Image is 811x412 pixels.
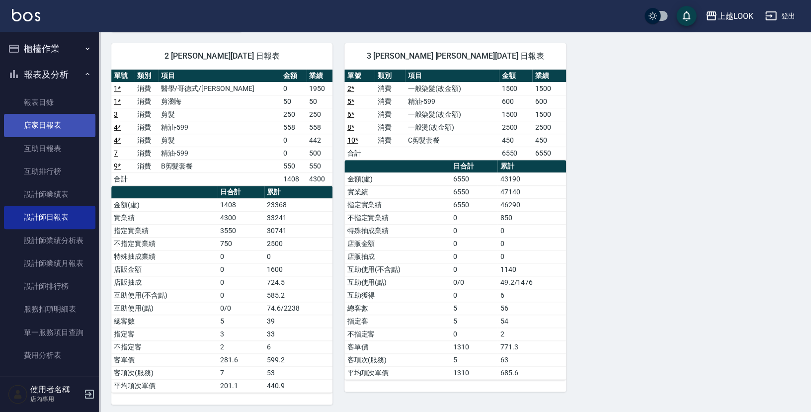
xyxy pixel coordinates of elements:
table: a dense table [111,186,332,393]
td: 剪髮 [158,108,281,121]
td: 54 [497,315,566,328]
td: 550 [307,160,332,172]
td: 56 [497,302,566,315]
td: 250 [307,108,332,121]
td: 消費 [135,160,158,172]
a: 7 [114,149,118,157]
td: 450 [499,134,532,147]
td: 醫學/哥德式/[PERSON_NAME] [158,82,281,95]
td: 600 [499,95,532,108]
td: 0 [451,224,497,237]
td: 消費 [135,147,158,160]
th: 金額 [281,70,307,82]
td: 6550 [451,172,497,185]
td: 23368 [264,198,332,211]
td: 平均項次單價 [111,379,218,392]
td: 客項次(服務) [111,366,218,379]
p: 店內專用 [30,395,81,404]
th: 類別 [375,70,405,82]
td: 實業績 [344,185,451,198]
td: 850 [497,211,566,224]
td: 201.1 [218,379,264,392]
td: 平均項次單價 [344,366,451,379]
td: 店販金額 [111,263,218,276]
td: 4300 [307,172,332,185]
td: 43190 [497,172,566,185]
td: 6550 [451,198,497,211]
table: a dense table [344,70,566,160]
td: 總客數 [344,302,451,315]
td: 1950 [307,82,332,95]
button: 櫃檯作業 [4,36,95,62]
div: 上越LOOK [717,10,753,22]
th: 累計 [497,160,566,173]
td: 74.6/2238 [264,302,332,315]
button: save [676,6,696,26]
td: 281.6 [218,353,264,366]
th: 業績 [307,70,332,82]
td: 0 [451,237,497,250]
td: 30741 [264,224,332,237]
td: 442 [307,134,332,147]
td: 599.2 [264,353,332,366]
a: 設計師業績表 [4,183,95,206]
td: 一般染髮(改金額) [405,82,499,95]
td: 1500 [499,82,532,95]
th: 類別 [135,70,158,82]
td: 6 [264,340,332,353]
td: 合計 [111,172,135,185]
th: 日合計 [218,186,264,199]
td: 消費 [375,108,405,121]
a: 服務扣項明細表 [4,298,95,321]
td: 6550 [532,147,566,160]
a: 互助排行榜 [4,160,95,183]
th: 單號 [344,70,375,82]
td: 1310 [451,366,497,379]
td: 53 [264,366,332,379]
td: 5 [218,315,264,328]
td: 指定客 [344,315,451,328]
td: 47140 [497,185,566,198]
td: 771.3 [497,340,566,353]
td: 精油-599 [405,95,499,108]
td: 550 [281,160,307,172]
td: 客單價 [344,340,451,353]
td: 2500 [532,121,566,134]
td: 440.9 [264,379,332,392]
table: a dense table [344,160,566,380]
a: 費用分析表 [4,344,95,367]
td: 39 [264,315,332,328]
td: 消費 [375,121,405,134]
td: 消費 [135,121,158,134]
span: 2 [PERSON_NAME][DATE] 日報表 [123,51,321,61]
td: 金額(虛) [111,198,218,211]
td: 消費 [375,134,405,147]
td: 5 [451,315,497,328]
td: 1140 [497,263,566,276]
td: 1500 [499,108,532,121]
td: 585.2 [264,289,332,302]
a: 單一服務項目查詢 [4,321,95,344]
td: 剪髮 [158,134,281,147]
td: 3 [218,328,264,340]
td: 4300 [218,211,264,224]
td: 一般染髮(改金額) [405,108,499,121]
td: 50 [307,95,332,108]
button: 登出 [761,7,799,25]
h5: 使用者名稱 [30,385,81,395]
td: 5 [451,353,497,366]
td: 特殊抽成業績 [111,250,218,263]
td: 1408 [218,198,264,211]
td: 0 [218,289,264,302]
td: 互助使用(點) [111,302,218,315]
td: 實業績 [111,211,218,224]
td: 1408 [281,172,307,185]
td: 2 [218,340,264,353]
td: 店販金額 [344,237,451,250]
td: 1600 [264,263,332,276]
td: 0 [281,82,307,95]
td: 0/0 [218,302,264,315]
td: 精油-599 [158,121,281,134]
td: 特殊抽成業績 [344,224,451,237]
td: 1500 [532,82,566,95]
